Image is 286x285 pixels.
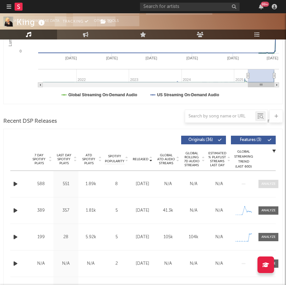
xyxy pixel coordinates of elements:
div: [DATE] [131,234,154,241]
div: 5 [105,207,128,214]
div: 104k [182,234,205,241]
text: Luminate Daily Streams [8,4,13,46]
div: 588 [30,181,52,187]
div: 28 [55,234,77,241]
span: Originals ( 36 ) [185,138,216,142]
div: N/A [157,260,179,267]
div: N/A [182,260,205,267]
div: King [17,17,46,28]
span: Spotify Popularity [105,154,124,164]
div: 357 [55,207,77,214]
div: N/A [55,260,77,267]
div: N/A [208,181,230,187]
button: Originals(36) [181,136,226,144]
div: 8 [105,181,128,187]
span: Estimated % Playlist Streams Last Day [208,151,226,167]
div: 1.81k [80,207,102,214]
div: N/A [80,260,102,267]
div: 551 [55,181,77,187]
div: Global Streaming Trend (Last 60D) [234,149,253,169]
button: Features(3) [231,136,276,144]
input: Search for artists [140,3,240,11]
span: Features ( 3 ) [235,138,266,142]
text: Global Streaming On-Demand Audio [68,93,137,97]
div: 99 + [261,2,269,7]
text: [DATE] [106,56,118,60]
text: [DATE] [65,56,77,60]
div: N/A [182,207,205,214]
div: 1.89k [80,181,102,187]
text: 0 [20,49,22,53]
input: Search by song name or URL [185,114,255,119]
div: [DATE] [131,207,154,214]
text: [DATE] [186,56,198,60]
text: [DATE] [146,56,157,60]
div: 41.3k [157,207,179,214]
span: ATD Spotify Plays [80,153,98,165]
div: N/A [182,181,205,187]
div: 5 [105,234,128,241]
span: ( 1 ) [96,17,116,27]
span: 7 Day Spotify Plays [30,153,48,165]
text: US Streaming On-Demand Audio [157,93,219,97]
span: Last Day Spotify Plays [55,153,73,165]
text: [DATE] [267,56,278,60]
div: 5.92k [80,234,102,241]
div: [DATE] [131,260,154,267]
span: Released [133,157,148,161]
button: 99+ [259,4,263,9]
div: [DATE] [131,181,154,187]
div: N/A [30,260,52,267]
div: N/A [208,207,230,214]
span: Global Rolling 7D Audio Streams [182,151,201,167]
button: (1) [97,17,115,27]
div: N/A [208,260,230,267]
button: Tracking [55,17,96,27]
div: 105k [157,234,179,241]
text: [DATE] [227,56,239,60]
div: 199 [30,234,52,241]
span: Global ATD Audio Streams [157,153,175,165]
div: 389 [30,207,52,214]
div: 2 [105,260,128,267]
div: N/A [157,181,179,187]
div: N/A [208,234,230,241]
